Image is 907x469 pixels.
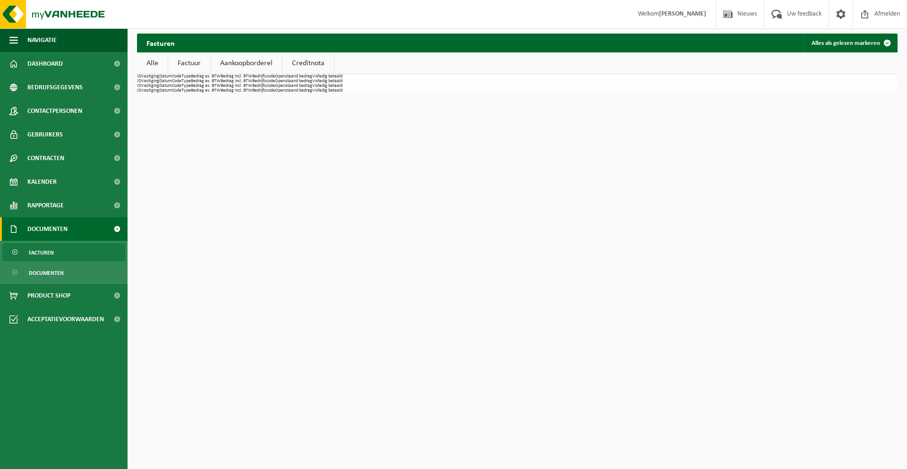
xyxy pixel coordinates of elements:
th: Bedrag ex. BTW [191,74,221,79]
th: Type [181,79,191,84]
th: Code [172,88,181,93]
th: Code [172,79,181,84]
th: Bedrag ex. BTW [191,88,221,93]
span: Documenten [29,264,64,282]
span: Documenten [27,217,68,241]
th: Datum [159,84,172,88]
span: Navigatie [27,28,57,52]
th: Type [181,74,191,79]
th: Openstaand bedrag [275,79,312,84]
span: Acceptatievoorwaarden [27,307,104,331]
th: Volledig betaald [312,79,342,84]
span: Contracten [27,146,64,170]
span: Kalender [27,170,57,194]
th: Bedrijfscode [252,88,275,93]
a: Creditnota [282,52,334,74]
th: Volledig betaald [312,74,342,79]
span: Gebruikers [27,123,63,146]
span: Product Shop [27,284,70,307]
th: Datum [159,88,172,93]
th: Bedrijfscode [252,84,275,88]
a: Aankoopborderel [211,52,282,74]
th: Vestiging [141,74,159,79]
th: ID [137,88,141,93]
span: Dashboard [27,52,63,76]
th: Volledig betaald [312,88,342,93]
th: Datum [159,79,172,84]
th: Vestiging [141,84,159,88]
a: Documenten [2,264,125,281]
th: ID [137,79,141,84]
th: Bedrag incl. BTW [221,88,252,93]
th: Openstaand bedrag [275,84,312,88]
a: Facturen [2,243,125,261]
strong: [PERSON_NAME] [659,10,706,17]
th: Type [181,84,191,88]
th: Code [172,84,181,88]
th: Datum [159,74,172,79]
th: Openstaand bedrag [275,88,312,93]
th: ID [137,74,141,79]
th: Bedrijfscode [252,79,275,84]
button: Alles als gelezen markeren [804,34,897,52]
a: Factuur [168,52,210,74]
th: Openstaand bedrag [275,74,312,79]
th: Bedrag ex. BTW [191,84,221,88]
th: Code [172,74,181,79]
span: Facturen [29,244,54,262]
th: Type [181,88,191,93]
span: Bedrijfsgegevens [27,76,83,99]
th: Bedrag ex. BTW [191,79,221,84]
th: Bedrag incl. BTW [221,84,252,88]
span: Contactpersonen [27,99,82,123]
a: Alle [137,52,168,74]
th: Bedrijfscode [252,74,275,79]
span: Rapportage [27,194,64,217]
th: Volledig betaald [312,84,342,88]
th: Vestiging [141,88,159,93]
h2: Facturen [137,34,184,52]
th: ID [137,84,141,88]
th: Bedrag incl. BTW [221,79,252,84]
th: Bedrag incl. BTW [221,74,252,79]
th: Vestiging [141,79,159,84]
